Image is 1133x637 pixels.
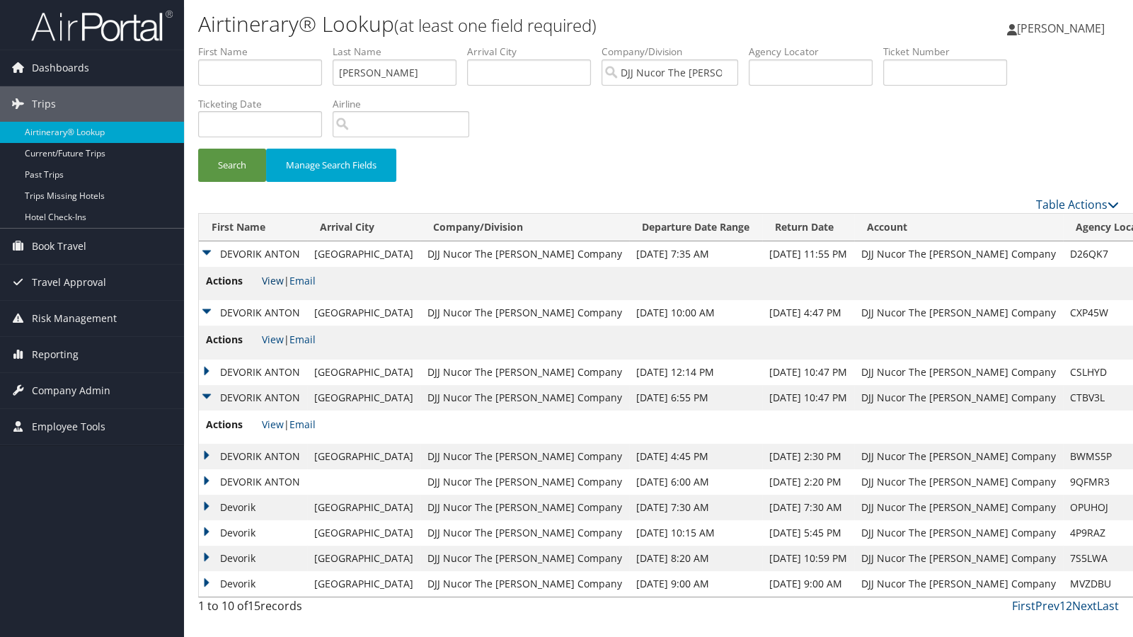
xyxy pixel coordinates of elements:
[199,571,307,597] td: Devorik
[289,418,316,431] a: Email
[307,360,420,385] td: [GEOGRAPHIC_DATA]
[762,571,854,597] td: [DATE] 9:00 AM
[32,337,79,372] span: Reporting
[1035,598,1059,614] a: Prev
[854,469,1063,495] td: DJJ Nucor The [PERSON_NAME] Company
[31,9,173,42] img: airportal-logo.png
[883,45,1018,59] label: Ticket Number
[420,360,629,385] td: DJJ Nucor The [PERSON_NAME] Company
[629,495,762,520] td: [DATE] 7:30 AM
[602,45,749,59] label: Company/Division
[394,13,597,37] small: (at least one field required)
[262,274,316,287] span: |
[307,300,420,326] td: [GEOGRAPHIC_DATA]
[333,97,480,111] label: Airline
[762,520,854,546] td: [DATE] 5:45 PM
[629,214,762,241] th: Departure Date Range: activate to sort column ascending
[262,333,284,346] a: View
[629,546,762,571] td: [DATE] 8:20 AM
[1097,598,1119,614] a: Last
[762,546,854,571] td: [DATE] 10:59 PM
[420,520,629,546] td: DJJ Nucor The [PERSON_NAME] Company
[32,265,106,300] span: Travel Approval
[307,495,420,520] td: [GEOGRAPHIC_DATA]
[420,385,629,411] td: DJJ Nucor The [PERSON_NAME] Company
[762,495,854,520] td: [DATE] 7:30 AM
[762,385,854,411] td: [DATE] 10:47 PM
[289,274,316,287] a: Email
[199,241,307,267] td: DEVORIK ANTON
[762,469,854,495] td: [DATE] 2:20 PM
[206,417,259,432] span: Actions
[307,214,420,241] th: Arrival City: activate to sort column ascending
[199,300,307,326] td: DEVORIK ANTON
[467,45,602,59] label: Arrival City
[199,469,307,495] td: DEVORIK ANTON
[199,546,307,571] td: Devorik
[333,45,467,59] label: Last Name
[629,571,762,597] td: [DATE] 9:00 AM
[32,229,86,264] span: Book Travel
[1007,7,1119,50] a: [PERSON_NAME]
[32,301,117,336] span: Risk Management
[206,332,259,348] span: Actions
[854,360,1063,385] td: DJJ Nucor The [PERSON_NAME] Company
[307,546,420,571] td: [GEOGRAPHIC_DATA]
[420,546,629,571] td: DJJ Nucor The [PERSON_NAME] Company
[629,469,762,495] td: [DATE] 6:00 AM
[262,274,284,287] a: View
[854,214,1063,241] th: Account: activate to sort column ascending
[629,520,762,546] td: [DATE] 10:15 AM
[198,597,413,621] div: 1 to 10 of records
[420,469,629,495] td: DJJ Nucor The [PERSON_NAME] Company
[199,495,307,520] td: Devorik
[1059,598,1066,614] a: 1
[854,444,1063,469] td: DJJ Nucor The [PERSON_NAME] Company
[32,50,89,86] span: Dashboards
[1036,197,1119,212] a: Table Actions
[307,241,420,267] td: [GEOGRAPHIC_DATA]
[266,149,396,182] button: Manage Search Fields
[854,241,1063,267] td: DJJ Nucor The [PERSON_NAME] Company
[1012,598,1035,614] a: First
[854,546,1063,571] td: DJJ Nucor The [PERSON_NAME] Company
[206,273,259,289] span: Actions
[307,520,420,546] td: [GEOGRAPHIC_DATA]
[762,360,854,385] td: [DATE] 10:47 PM
[307,444,420,469] td: [GEOGRAPHIC_DATA]
[420,241,629,267] td: DJJ Nucor The [PERSON_NAME] Company
[854,571,1063,597] td: DJJ Nucor The [PERSON_NAME] Company
[762,444,854,469] td: [DATE] 2:30 PM
[32,373,110,408] span: Company Admin
[199,360,307,385] td: DEVORIK ANTON
[1066,598,1072,614] a: 2
[854,520,1063,546] td: DJJ Nucor The [PERSON_NAME] Company
[198,97,333,111] label: Ticketing Date
[420,495,629,520] td: DJJ Nucor The [PERSON_NAME] Company
[420,444,629,469] td: DJJ Nucor The [PERSON_NAME] Company
[262,418,316,431] span: |
[32,409,105,444] span: Employee Tools
[198,45,333,59] label: First Name
[32,86,56,122] span: Trips
[1017,21,1105,36] span: [PERSON_NAME]
[420,571,629,597] td: DJJ Nucor The [PERSON_NAME] Company
[854,300,1063,326] td: DJJ Nucor The [PERSON_NAME] Company
[289,333,316,346] a: Email
[629,385,762,411] td: [DATE] 6:55 PM
[629,300,762,326] td: [DATE] 10:00 AM
[762,241,854,267] td: [DATE] 11:55 PM
[262,333,316,346] span: |
[749,45,883,59] label: Agency Locator
[198,9,812,39] h1: Airtinerary® Lookup
[199,520,307,546] td: Devorik
[420,214,629,241] th: Company/Division
[307,571,420,597] td: [GEOGRAPHIC_DATA]
[199,444,307,469] td: DEVORIK ANTON
[248,598,260,614] span: 15
[854,495,1063,520] td: DJJ Nucor The [PERSON_NAME] Company
[307,385,420,411] td: [GEOGRAPHIC_DATA]
[762,300,854,326] td: [DATE] 4:47 PM
[762,214,854,241] th: Return Date: activate to sort column ascending
[854,385,1063,411] td: DJJ Nucor The [PERSON_NAME] Company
